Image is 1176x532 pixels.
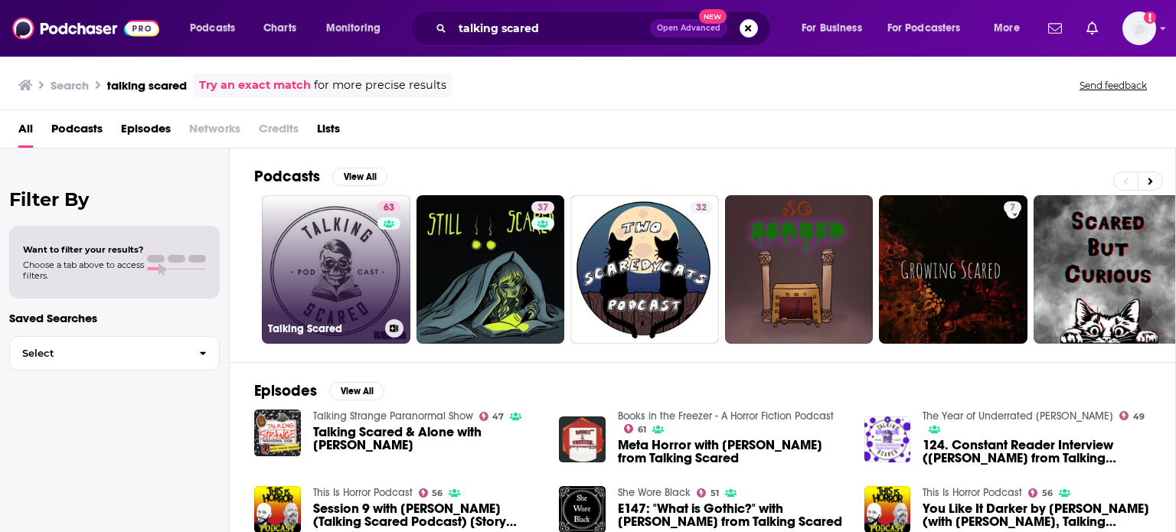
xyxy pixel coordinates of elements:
[1144,11,1156,24] svg: Add a profile image
[1042,15,1068,41] a: Show notifications dropdown
[332,168,387,186] button: View All
[313,410,473,423] a: Talking Strange Paranormal Show
[313,502,541,528] a: Session 9 with Neil McRobert (Talking Scared Podcast) [Story Unboxed Preview]
[618,502,846,528] span: E147: "What is Gothic?" with [PERSON_NAME] from Talking Scared
[107,78,187,93] h3: talking scared
[9,336,220,370] button: Select
[699,9,727,24] span: New
[864,416,911,463] img: 124. Constant Reader Interview (Neil McRobert from Talking Scared!)
[618,486,691,499] a: She Wore Black
[314,77,446,94] span: for more precise results
[537,201,548,216] span: 37
[994,18,1020,39] span: More
[657,24,720,32] span: Open Advanced
[879,195,1027,344] a: 7
[923,410,1113,423] a: The Year of Underrated Stephen King
[923,502,1151,528] a: You Like It Darker by Stephen King (with Neil McRobert, Talking Scared)
[313,502,541,528] span: Session 9 with [PERSON_NAME] (Talking Scared Podcast) [Story Unboxed Preview]
[432,490,443,497] span: 56
[18,116,33,148] a: All
[791,16,881,41] button: open menu
[254,381,384,400] a: EpisodesView All
[263,18,296,39] span: Charts
[190,18,235,39] span: Podcasts
[262,195,410,344] a: 63Talking Scared
[923,439,1151,465] a: 124. Constant Reader Interview (Neil McRobert from Talking Scared!)
[624,424,646,433] a: 61
[618,439,846,465] a: Meta Horror with Neil McRobert from Talking Scared
[1004,201,1021,214] a: 7
[259,116,299,148] span: Credits
[559,416,606,463] img: Meta Horror with Neil McRobert from Talking Scared
[51,116,103,148] a: Podcasts
[1119,411,1145,420] a: 49
[313,426,541,452] a: Talking Scared & Alone with Dean Haglund
[179,16,255,41] button: open menu
[1042,490,1053,497] span: 56
[254,410,301,456] img: Talking Scared & Alone with Dean Haglund
[1028,488,1053,498] a: 56
[23,244,144,255] span: Want to filter your results?
[479,412,505,421] a: 47
[618,439,846,465] span: Meta Horror with [PERSON_NAME] from Talking Scared
[1133,413,1145,420] span: 49
[377,201,400,214] a: 63
[329,382,384,400] button: View All
[887,18,961,39] span: For Podcasters
[254,167,387,186] a: PodcastsView All
[12,14,159,43] img: Podchaser - Follow, Share and Rate Podcasts
[618,410,834,423] a: Books in the Freezer - A Horror Fiction Podcast
[23,259,144,281] span: Choose a tab above to access filters.
[983,16,1039,41] button: open menu
[254,167,320,186] h2: Podcasts
[1075,79,1151,92] button: Send feedback
[570,195,719,344] a: 32
[696,201,707,216] span: 32
[650,19,727,38] button: Open AdvancedNew
[802,18,862,39] span: For Business
[1080,15,1104,41] a: Show notifications dropdown
[618,502,846,528] a: E147: "What is Gothic?" with Neil McRobert from Talking Scared
[268,322,379,335] h3: Talking Scared
[384,201,394,216] span: 63
[923,502,1151,528] span: You Like It Darker by [PERSON_NAME] (with [PERSON_NAME], Talking Scared)
[1122,11,1156,45] button: Show profile menu
[923,486,1022,499] a: This Is Horror Podcast
[189,116,240,148] span: Networks
[419,488,443,498] a: 56
[416,195,565,344] a: 37
[313,486,413,499] a: This Is Horror Podcast
[313,426,541,452] span: Talking Scared & Alone with [PERSON_NAME]
[9,311,220,325] p: Saved Searches
[1010,201,1015,216] span: 7
[1122,11,1156,45] span: Logged in as dbartlett
[425,11,786,46] div: Search podcasts, credits, & more...
[254,381,317,400] h2: Episodes
[697,488,719,498] a: 51
[1122,11,1156,45] img: User Profile
[253,16,305,41] a: Charts
[315,16,400,41] button: open menu
[452,16,650,41] input: Search podcasts, credits, & more...
[690,201,713,214] a: 32
[10,348,187,358] span: Select
[531,201,554,214] a: 37
[638,426,646,433] span: 61
[923,439,1151,465] span: 124. Constant Reader Interview ([PERSON_NAME] from Talking Scared!)
[326,18,381,39] span: Monitoring
[51,78,89,93] h3: Search
[317,116,340,148] span: Lists
[9,188,220,211] h2: Filter By
[199,77,311,94] a: Try an exact match
[877,16,983,41] button: open menu
[710,490,719,497] span: 51
[492,413,504,420] span: 47
[121,116,171,148] a: Episodes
